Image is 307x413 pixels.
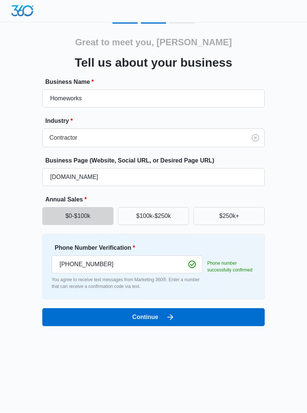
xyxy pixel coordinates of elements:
p: Phone number successfully confirmed [207,260,255,274]
button: $100k-$250k [118,207,189,225]
label: Phone Number Verification [55,244,206,253]
button: $250k+ [194,207,265,225]
button: Continue [42,309,265,327]
label: Business Page (Website, Social URL, or Desired Page URL) [45,157,268,165]
input: Ex. +1-555-555-5555 [52,256,203,274]
input: e.g. Jane's Plumbing [42,90,265,108]
label: Industry [45,117,268,126]
p: You agree to receive text messages from Marketing 360®. Enter a number that can receive a confirm... [52,277,203,290]
h3: Tell us about your business [75,54,232,72]
h2: Great to meet you, [PERSON_NAME] [75,36,232,49]
label: Business Name [45,78,268,87]
input: e.g. janesplumbing.com [42,168,265,186]
button: Clear [249,132,261,144]
label: Annual Sales [45,195,268,204]
button: $0-$100k [42,207,113,225]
